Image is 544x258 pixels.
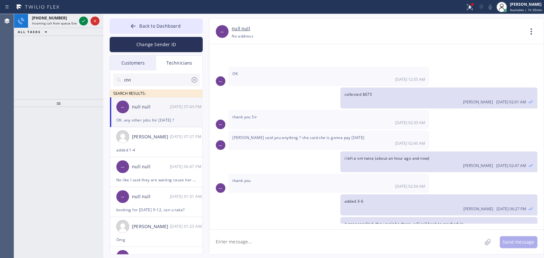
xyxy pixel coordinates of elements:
div: 08/27/2025 9:23 AM [170,223,203,230]
div: 08/27/2025 9:40 AM [228,131,429,150]
span: thank you Sir [232,114,257,120]
button: Back to Dashboard [110,18,203,34]
span: -- [221,28,224,35]
button: Reject [91,17,99,25]
div: null null [132,193,170,200]
button: Send message [500,236,537,248]
div: Customers [110,56,156,70]
span: OK [232,71,238,76]
button: ALL TASKS [14,28,54,36]
div: 08/28/2025 9:47 AM [170,163,203,170]
span: -- [219,142,222,149]
div: Omg [116,236,196,243]
span: Incoming call from queue Everybody [32,21,87,25]
span: -- [121,193,124,200]
div: 08/27/2025 9:01 AM [340,87,537,108]
span: [DATE] 02:01 AM [496,99,526,105]
span: [PERSON_NAME] [463,99,493,105]
div: 08/27/2025 9:55 AM [228,67,429,86]
a: null null [232,25,250,32]
div: 08/27/2025 9:54 AM [228,174,429,193]
div: [PERSON_NAME] [510,2,542,7]
div: OK. any other jobs for [DATE] ? [116,116,196,124]
div: Technicians [156,56,202,70]
div: No address [232,32,253,40]
img: user.png [116,130,129,143]
span: it got cancelled, they can't be there, will call back to reschedule [344,221,464,227]
div: [PERSON_NAME] [132,133,170,141]
span: i left a vm twice (about an hour ago and now) [344,156,429,161]
div: 08/27/2025 9:31 AM [170,193,203,200]
span: ALL TASKS [18,30,41,34]
span: -- [219,185,222,192]
div: 08/28/2025 9:49 AM [170,103,203,110]
span: -- [219,121,222,128]
img: user.png [116,220,129,233]
span: [DATE] 02:33 AM [395,120,425,125]
div: 08/28/2025 9:27 AM [340,194,537,215]
div: added 1-4 [116,146,196,154]
span: [PHONE_NUMBER] [32,15,67,21]
span: [PERSON_NAME] [463,163,493,168]
div: null null [132,103,170,111]
button: Mute [486,3,495,11]
button: Change Sender ID [110,37,203,52]
span: collected $675 [344,92,372,97]
span: [PERSON_NAME] [463,206,493,212]
div: No like I said they are waiting cause her husband had gotten laid off a couple days before the sc... [116,176,196,184]
span: [DATE] 02:47 AM [496,163,526,168]
span: [DATE] 02:54 AM [395,184,425,189]
button: Accept [79,17,88,25]
div: booking for [DATE] 9-12, can u take? [116,206,196,213]
input: Search [123,73,191,86]
span: -- [121,163,124,171]
div: [PERSON_NAME] [132,223,170,230]
span: [DATE] 02:40 AM [395,141,425,146]
span: [DATE] 06:27 PM [497,206,526,212]
span: SEARCH RESULTS: [113,91,146,96]
span: [PERSON_NAME] said you anything ? she said she is gonna pay [DATE] [232,135,364,140]
div: 08/27/2025 9:33 AM [228,110,429,129]
span: Available | 1h 35min [510,8,542,12]
div: null null [132,163,170,171]
div: 08/28/2025 9:45 AM [340,217,537,238]
div: 08/27/2025 9:47 AM [340,151,537,172]
span: [DATE] 12:55 AM [395,77,425,82]
span: thank you [232,178,251,183]
span: -- [121,103,124,111]
span: Back to Dashboard [139,23,180,29]
div: 08/28/2025 9:27 AM [170,133,203,140]
span: -- [219,78,222,85]
span: added 3-6 [344,199,363,204]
